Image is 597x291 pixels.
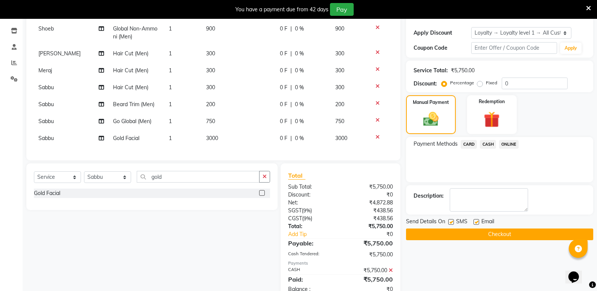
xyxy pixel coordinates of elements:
[340,222,399,230] div: ₹5,750.00
[282,275,340,284] div: Paid:
[335,25,344,32] span: 900
[290,84,292,91] span: |
[206,50,215,57] span: 300
[295,84,304,91] span: 0 %
[414,192,444,200] div: Description:
[169,101,172,108] span: 1
[169,50,172,57] span: 1
[290,50,292,58] span: |
[137,171,260,183] input: Search or Scan
[340,251,399,259] div: ₹5,750.00
[113,25,157,40] span: Global Non-Ammoni (Men)
[38,67,52,74] span: Meraj
[560,43,582,54] button: Apply
[206,118,215,125] span: 750
[414,140,458,148] span: Payment Methods
[113,50,148,57] span: Hair Cut (Men)
[235,6,328,14] div: You have a payment due from 42 days
[282,183,340,191] div: Sub Total:
[413,99,449,106] label: Manual Payment
[282,191,340,199] div: Discount:
[479,110,505,130] img: _gift.svg
[113,135,139,142] span: Gold Facial
[38,50,81,57] span: [PERSON_NAME]
[335,101,344,108] span: 200
[414,80,437,88] div: Discount:
[38,84,54,91] span: Sabbu
[38,118,54,125] span: Sabbu
[480,140,496,149] span: CASH
[280,101,287,108] span: 0 F
[113,84,148,91] span: Hair Cut (Men)
[206,101,215,108] span: 200
[290,117,292,125] span: |
[486,79,497,86] label: Fixed
[38,25,54,32] span: Shoeb
[295,67,304,75] span: 0 %
[34,189,60,197] div: Gold Facial
[280,134,287,142] span: 0 F
[461,140,477,149] span: CARD
[290,67,292,75] span: |
[340,239,399,248] div: ₹5,750.00
[280,25,287,33] span: 0 F
[113,101,154,108] span: Beard Trim (Men)
[290,134,292,142] span: |
[340,183,399,191] div: ₹5,750.00
[206,84,215,91] span: 300
[169,25,172,32] span: 1
[282,251,340,259] div: Cash Tendered:
[206,135,218,142] span: 3000
[288,172,305,180] span: Total
[113,118,151,125] span: Go Global (Men)
[38,135,54,142] span: Sabbu
[304,215,311,221] span: 9%
[565,261,589,283] iframe: chat widget
[282,199,340,207] div: Net:
[282,222,340,230] div: Total:
[479,98,505,105] label: Redemption
[456,218,467,227] span: SMS
[350,230,399,238] div: ₹0
[282,239,340,248] div: Payable:
[290,25,292,33] span: |
[288,215,302,222] span: CGST
[169,135,172,142] span: 1
[113,67,148,74] span: Hair Cut (Men)
[340,215,399,222] div: ₹438.56
[340,207,399,215] div: ₹438.56
[303,207,310,213] span: 9%
[414,44,471,52] div: Coupon Code
[335,84,344,91] span: 300
[481,218,494,227] span: Email
[288,207,302,214] span: SGST
[169,118,172,125] span: 1
[499,140,519,149] span: ONLINE
[169,67,172,74] span: 1
[335,118,344,125] span: 750
[282,267,340,274] div: CASH
[280,84,287,91] span: 0 F
[451,67,475,75] div: ₹5,750.00
[282,230,350,238] a: Add Tip
[206,67,215,74] span: 300
[450,79,474,86] label: Percentage
[282,215,340,222] div: ( )
[335,67,344,74] span: 300
[38,101,54,108] span: Sabbu
[290,101,292,108] span: |
[471,42,557,54] input: Enter Offer / Coupon Code
[295,117,304,125] span: 0 %
[418,110,443,128] img: _cash.svg
[295,25,304,33] span: 0 %
[280,67,287,75] span: 0 F
[340,267,399,274] div: ₹5,750.00
[414,67,448,75] div: Service Total:
[288,260,393,267] div: Payments
[295,134,304,142] span: 0 %
[340,199,399,207] div: ₹4,872.88
[295,50,304,58] span: 0 %
[206,25,215,32] span: 900
[335,135,347,142] span: 3000
[340,275,399,284] div: ₹5,750.00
